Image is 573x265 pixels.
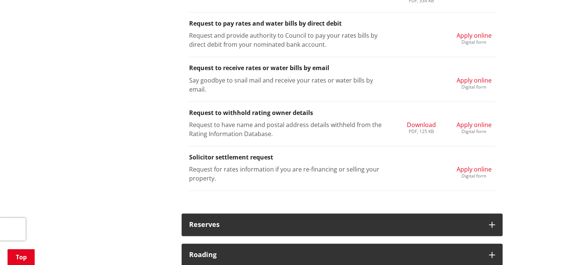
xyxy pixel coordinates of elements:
[189,221,481,228] h3: Reserves
[457,165,492,178] a: Apply online Digital form
[189,251,481,259] h3: Roading
[538,233,565,260] iframe: Messenger Launcher
[189,76,389,94] p: Say goodbye to snail mail and receive your rates or water bills by email.
[189,64,495,72] h3: Request to receive rates or water bills by email
[406,129,435,134] div: PDF, 125 KB
[457,76,492,84] span: Apply online
[457,31,492,44] a: Apply online Digital form
[189,20,495,27] h3: Request to pay rates and water bills by direct debit
[8,249,35,265] a: Top
[457,85,492,89] div: Digital form
[189,109,495,116] h3: Request to withhold rating owner details
[406,121,435,129] span: Download
[457,174,492,178] div: Digital form
[457,165,492,173] span: Apply online
[189,120,389,138] p: Request to have name and postal address details withheld from the Rating Information Database.
[457,40,492,44] div: Digital form
[457,120,492,134] a: Apply online Digital form
[457,76,492,89] a: Apply online Digital form
[189,154,495,161] h3: Solicitor settlement request
[189,165,389,183] p: Request for rates information if you are re-financing or selling your property.
[189,31,389,49] p: Request and provide authority to Council to pay your rates bills by direct debit from your nomina...
[457,129,492,134] div: Digital form
[406,120,435,134] a: Download PDF, 125 KB
[457,121,492,129] span: Apply online
[457,31,492,40] span: Apply online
